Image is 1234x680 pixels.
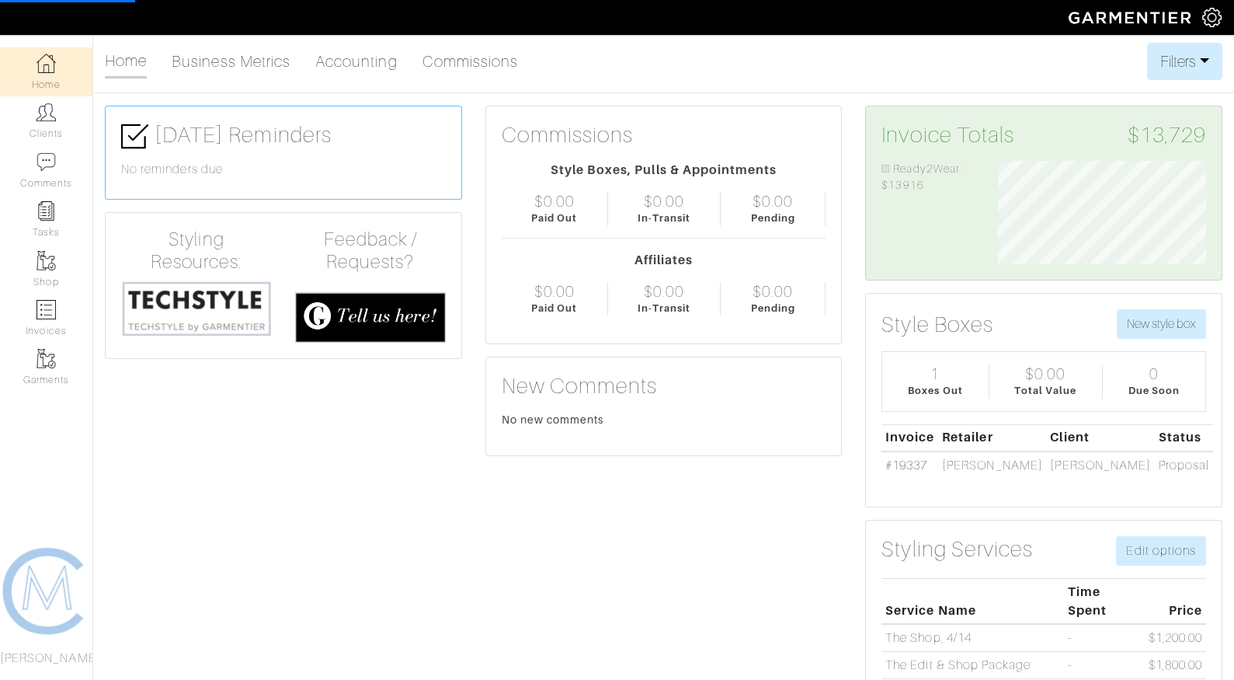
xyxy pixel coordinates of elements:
[502,251,826,270] div: Affiliates
[881,424,938,452] th: Invoice
[172,46,290,77] a: Business Metrics
[534,192,575,211] div: $0.00
[881,578,1064,624] th: Service Name
[1202,8,1222,27] img: gear-icon-white-bd11855cb880d31180b6d7d6211b90ccbf57a29d726f0c71d8c61bd08dd39cc2.png
[295,228,446,274] h4: Feedback / Requests?
[1047,452,1155,479] td: [PERSON_NAME]
[1061,4,1202,31] img: garmentier-logo-header-white-b43fb05a5012e4ada735d5af1a66efaba907eab6374d6393d1fbf88cb4ef424d.png
[1145,578,1206,624] th: Price
[105,45,147,78] a: Home
[1147,43,1222,80] button: Filters
[502,412,826,427] div: No new comments
[121,123,148,150] img: check-box-icon-36a4915ff3ba2bd8f6e4f29bc755bb66becd62c870f447fc0dd1365fcfddab58.png
[751,301,795,316] div: Pending
[938,424,1046,452] th: Retailer
[1116,536,1206,566] a: Edit options
[881,161,974,194] li: Ready2Wear: $13916
[121,280,272,337] img: techstyle-93310999766a10050dc78ceb7f971a75838126fd19372ce40ba20cdf6a89b94b.png
[1128,122,1206,148] span: $13,729
[881,312,993,338] h3: Style Boxes
[1145,624,1206,651] td: $1,200.00
[422,46,519,77] a: Commissions
[36,300,56,319] img: orders-icon-0abe47150d42831381b5fb84f609e132dff9fe21cb692f30cb5eec754e2cba89.png
[881,536,1033,563] h3: Styling Services
[295,292,446,343] img: feedback_requests-3821251ac2bd56c73c230f3229a5b25d6eb027adea667894f41107c140538ee0.png
[753,282,793,301] div: $0.00
[881,122,1206,148] h3: Invoice Totals
[644,192,684,211] div: $0.00
[121,228,272,274] h4: Styling Resources:
[36,103,56,122] img: clients-icon-6bae9207a08558b7cb47a8932f037763ab4055f8c8b6bfacd5dc20c3e0201464.png
[753,192,793,211] div: $0.00
[751,211,795,225] div: Pending
[644,282,684,301] div: $0.00
[1047,424,1155,452] th: Client
[36,152,56,172] img: comment-icon-a0a6a9ef722e966f86d9cbdc48e553b5cf19dbc54f86b18d962a5391bc8f6eb6.png
[881,624,1064,651] td: The Shop, 4/14
[1025,364,1065,383] div: $0.00
[881,652,1064,679] td: The Edit & Shop Package
[908,383,962,398] div: Boxes Out
[502,122,634,148] h3: Commissions
[1155,452,1213,479] td: Proposal
[531,211,577,225] div: Paid Out
[930,364,940,383] div: 1
[36,251,56,270] img: garments-icon-b7da505a4dc4fd61783c78ac3ca0ef83fa9d6f193b1c9dc38574b1d14d53ca28.png
[36,349,56,368] img: garments-icon-b7da505a4dc4fd61783c78ac3ca0ef83fa9d6f193b1c9dc38574b1d14d53ca28.png
[1128,383,1180,398] div: Due Soon
[121,122,446,150] h3: [DATE] Reminders
[315,46,398,77] a: Accounting
[502,161,826,180] div: Style Boxes, Pulls & Appointments
[1149,364,1159,383] div: 0
[1064,624,1145,651] td: -
[121,162,446,177] h6: No reminders due
[1064,578,1145,624] th: Time Spent
[36,54,56,73] img: dashboard-icon-dbcd8f5a0b271acd01030246c82b418ddd0df26cd7fceb0bd07c9910d44c42f6.png
[1117,309,1206,339] button: New style box
[638,301,690,316] div: In-Transit
[1145,652,1206,679] td: $1,800.00
[1064,652,1145,679] td: -
[531,301,577,316] div: Paid Out
[885,459,927,473] a: #19337
[1155,424,1213,452] th: Status
[1014,383,1076,398] div: Total Value
[534,282,575,301] div: $0.00
[638,211,690,225] div: In-Transit
[938,452,1046,479] td: [PERSON_NAME]
[36,201,56,221] img: reminder-icon-8004d30b9f0a5d33ae49ab947aed9ed385cf756f9e5892f1edd6e32f2345188e.png
[502,373,826,399] h3: New Comments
